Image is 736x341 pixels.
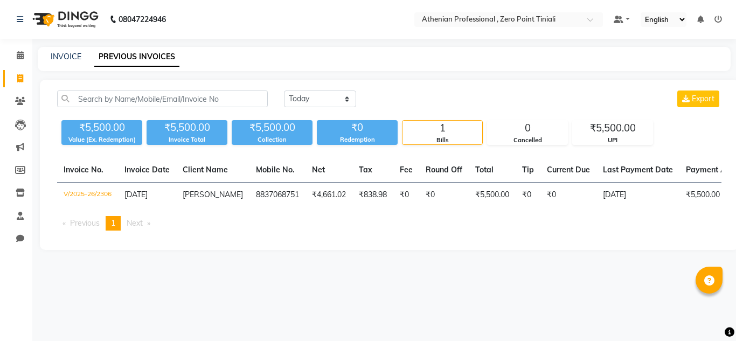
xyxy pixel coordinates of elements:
[691,298,725,330] iframe: chat widget
[573,121,652,136] div: ₹5,500.00
[402,136,482,145] div: Bills
[426,165,462,175] span: Round Off
[27,4,101,34] img: logo
[540,183,596,208] td: ₹0
[469,183,516,208] td: ₹5,500.00
[61,135,142,144] div: Value (Ex. Redemption)
[603,165,673,175] span: Last Payment Date
[419,183,469,208] td: ₹0
[127,218,143,228] span: Next
[124,190,148,199] span: [DATE]
[317,135,398,144] div: Redemption
[232,120,313,135] div: ₹5,500.00
[147,120,227,135] div: ₹5,500.00
[111,218,115,228] span: 1
[359,165,372,175] span: Tax
[119,4,166,34] b: 08047224946
[57,91,268,107] input: Search by Name/Mobile/Email/Invoice No
[61,120,142,135] div: ₹5,500.00
[402,121,482,136] div: 1
[183,190,243,199] span: [PERSON_NAME]
[64,165,103,175] span: Invoice No.
[70,218,100,228] span: Previous
[596,183,679,208] td: [DATE]
[183,165,228,175] span: Client Name
[400,165,413,175] span: Fee
[232,135,313,144] div: Collection
[57,216,721,231] nav: Pagination
[94,47,179,67] a: PREVIOUS INVOICES
[352,183,393,208] td: ₹838.98
[312,165,325,175] span: Net
[256,165,295,175] span: Mobile No.
[317,120,398,135] div: ₹0
[305,183,352,208] td: ₹4,661.02
[51,52,81,61] a: INVOICE
[516,183,540,208] td: ₹0
[547,165,590,175] span: Current Due
[124,165,170,175] span: Invoice Date
[393,183,419,208] td: ₹0
[677,91,719,107] button: Export
[573,136,652,145] div: UPI
[57,183,118,208] td: V/2025-26/2306
[147,135,227,144] div: Invoice Total
[488,136,567,145] div: Cancelled
[475,165,494,175] span: Total
[488,121,567,136] div: 0
[249,183,305,208] td: 8837068751
[692,94,714,103] span: Export
[522,165,534,175] span: Tip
